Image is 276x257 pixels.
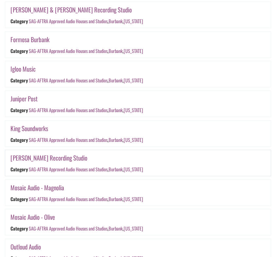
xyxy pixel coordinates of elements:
a: Formosa Burbank [10,35,49,44]
a: SAG-AFTRA Approved Audio Houses and Studios [29,166,108,173]
div: , , [29,107,143,113]
div: Category [10,136,28,143]
a: Burbank [109,225,123,232]
a: Juniper Post [10,94,38,103]
div: , , [29,225,143,232]
a: [US_STATE] [124,107,143,113]
div: Category [10,77,28,84]
div: , , [29,18,143,25]
a: [US_STATE] [124,47,143,54]
div: , , [29,136,143,143]
a: SAG-AFTRA Approved Audio Houses and Studios [29,107,108,113]
div: Category [10,166,28,173]
a: [US_STATE] [124,136,143,143]
a: Burbank [109,166,123,173]
div: , , [29,77,143,84]
a: [US_STATE] [124,77,143,84]
a: SAG-AFTRA Approved Audio Houses and Studios [29,47,108,54]
a: [US_STATE] [124,196,143,202]
a: Burbank [109,47,123,54]
a: SAG-AFTRA Approved Audio Houses and Studios [29,136,108,143]
a: Burbank [109,107,123,113]
a: SAG-AFTRA Approved Audio Houses and Studios [29,18,108,25]
a: [US_STATE] [124,18,143,25]
div: , , [29,196,143,202]
a: [PERSON_NAME] Recording Studio [10,153,87,163]
a: Burbank [109,196,123,202]
div: Category [10,47,28,54]
a: Mosaic Audio - Magnolia [10,183,64,192]
a: [US_STATE] [124,166,143,173]
a: King Soundworks [10,124,48,133]
a: SAG-AFTRA Approved Audio Houses and Studios [29,77,108,84]
a: Igloo Music [10,64,36,74]
div: Category [10,225,28,232]
a: [US_STATE] [124,225,143,232]
a: Burbank [109,77,123,84]
a: Outloud Audio [10,242,41,251]
div: Category [10,196,28,202]
a: Burbank [109,18,123,25]
a: SAG-AFTRA Approved Audio Houses and Studios [29,196,108,202]
div: , , [29,166,143,173]
div: Category [10,107,28,113]
div: , , [29,47,143,54]
div: Category [10,18,28,25]
a: SAG-AFTRA Approved Audio Houses and Studios [29,225,108,232]
a: Mosaic Audio - Olive [10,212,55,222]
a: Burbank [109,136,123,143]
a: [PERSON_NAME] & [PERSON_NAME] Recording Studio [10,5,132,14]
